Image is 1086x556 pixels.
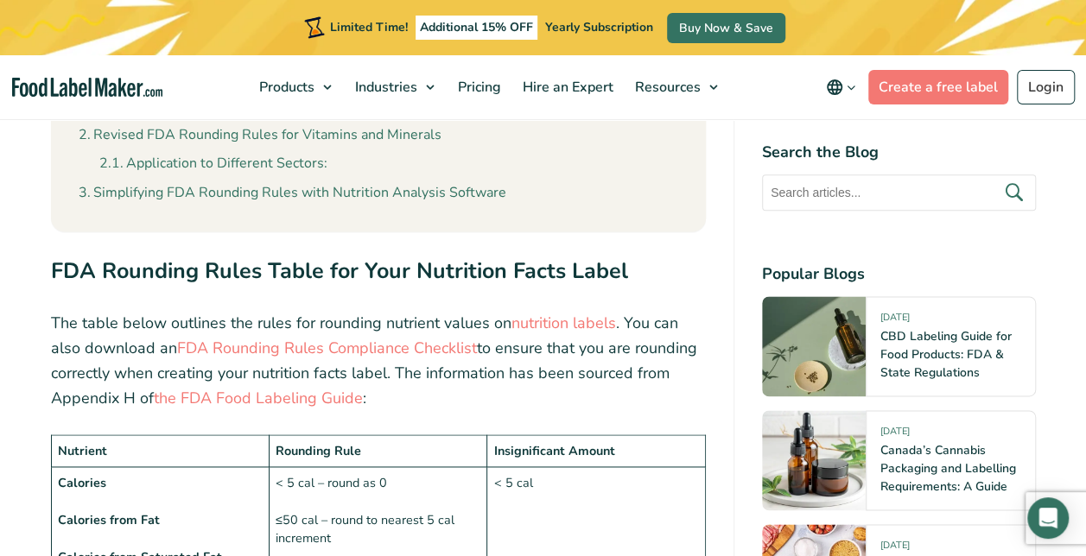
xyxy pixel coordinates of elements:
[880,443,1016,496] a: Canada’s Cannabis Packaging and Labelling Requirements: A Guide
[625,55,727,119] a: Resources
[58,442,107,459] strong: Nutrient
[667,13,785,43] a: Buy Now & Save
[79,124,441,147] a: Revised FDA Rounding Rules for Vitamins and Minerals
[58,511,160,528] strong: Calories from Fat
[512,55,620,119] a: Hire an Expert
[249,55,340,119] a: Products
[254,78,316,97] span: Products
[1027,497,1069,539] div: Open Intercom Messenger
[545,19,653,35] span: Yearly Subscription
[880,329,1012,382] a: CBD Labeling Guide for Food Products: FDA & State Regulations
[762,263,1036,287] h4: Popular Blogs
[276,442,361,459] strong: Rounding Rule
[511,313,616,333] a: nutrition labels
[51,311,706,410] p: The table below outlines the rules for rounding nutrient values on . You can also download an to ...
[350,78,419,97] span: Industries
[58,474,106,491] strong: Calories
[762,175,1036,212] input: Search articles...
[345,55,443,119] a: Industries
[494,442,615,459] strong: Insignificant Amount
[79,182,506,205] a: Simplifying FDA Rounding Rules with Nutrition Analysis Software
[1017,70,1075,104] a: Login
[99,153,327,175] a: Application to Different Sectors:
[330,19,408,35] span: Limited Time!
[154,388,363,408] a: the FDA Food Labeling Guide
[880,426,910,445] span: [DATE]
[177,338,477,358] a: FDA Rounding Rules Compliance Checklist
[762,142,1036,165] h4: Search the Blog
[868,70,1008,104] a: Create a free label
[453,78,503,97] span: Pricing
[51,256,628,286] strong: FDA Rounding Rules Table for Your Nutrition Facts Label
[416,16,537,40] span: Additional 15% OFF
[518,78,615,97] span: Hire an Expert
[880,312,910,332] span: [DATE]
[630,78,702,97] span: Resources
[448,55,508,119] a: Pricing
